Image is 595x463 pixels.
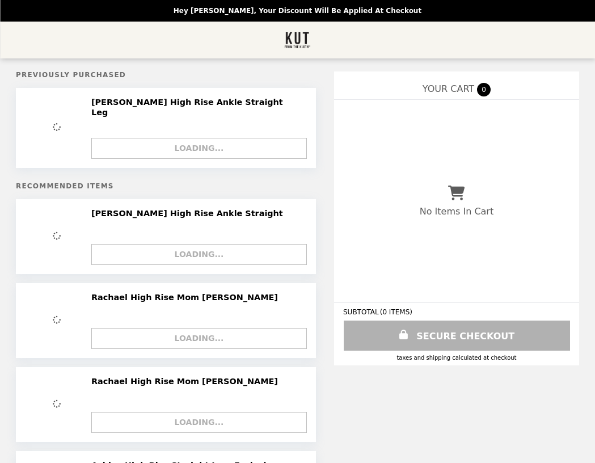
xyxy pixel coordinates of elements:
[477,83,491,96] span: 0
[284,28,311,52] img: Brand Logo
[343,308,380,316] span: SUBTOTAL
[91,376,282,386] h2: Rachael High Rise Mom [PERSON_NAME]
[16,182,316,190] h5: Recommended Items
[343,355,570,361] div: Taxes and Shipping calculated at checkout
[91,97,301,118] h2: [PERSON_NAME] High Rise Ankle Straight Leg
[423,83,474,94] span: YOUR CART
[420,206,493,217] p: No Items In Cart
[91,292,282,302] h2: Rachael High Rise Mom [PERSON_NAME]
[91,208,288,218] h2: [PERSON_NAME] High Rise Ankle Straight
[380,308,412,316] span: ( 0 ITEMS )
[16,71,316,79] h5: Previously Purchased
[174,7,421,15] p: Hey [PERSON_NAME], your discount will be applied at checkout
